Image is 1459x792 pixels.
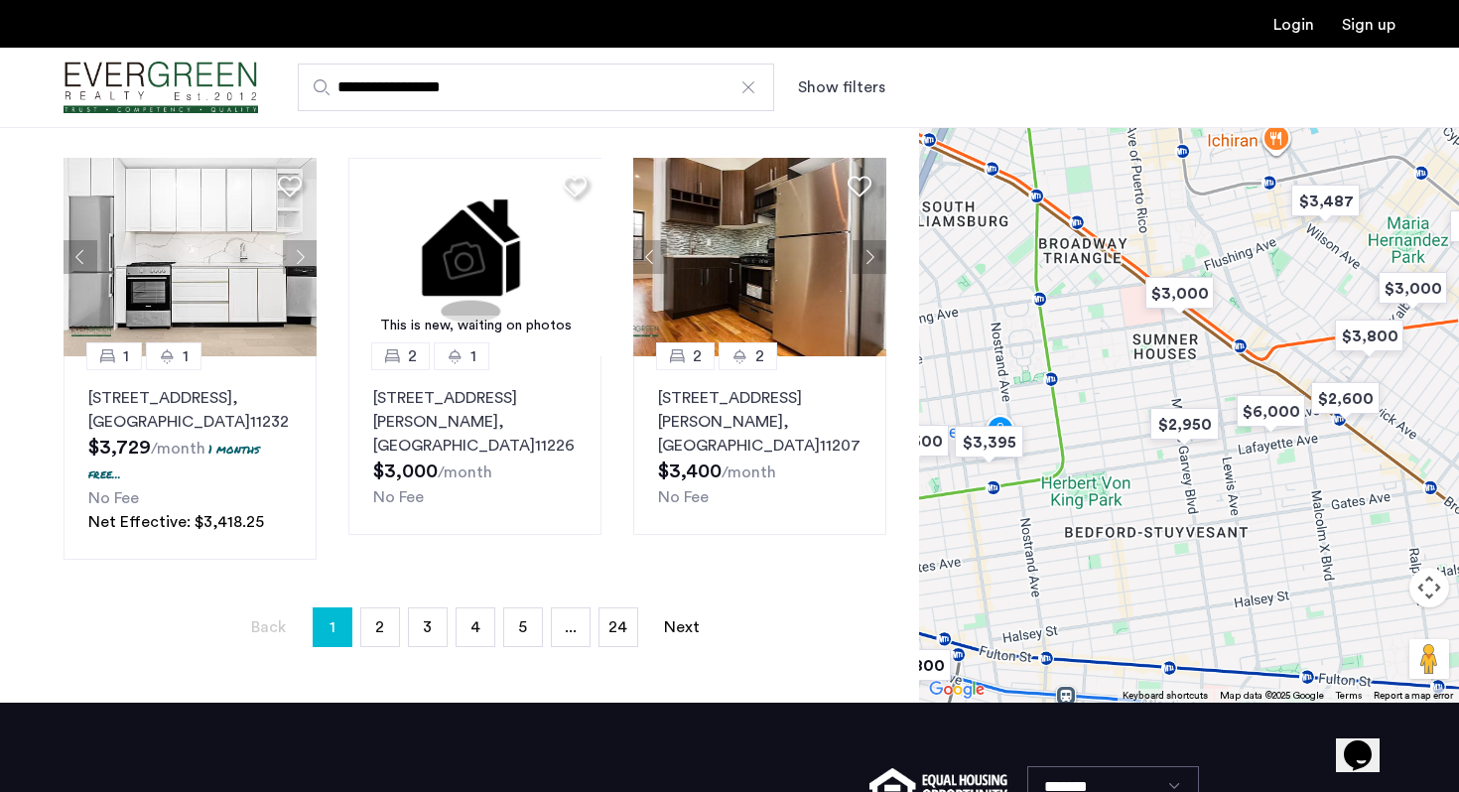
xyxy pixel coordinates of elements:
[633,158,887,356] img: 66a1adb6-6608-43dd-a245-dc7333f8b390_638899380457288399.jpeg
[658,386,862,458] p: [STREET_ADDRESS][PERSON_NAME] 11207
[1336,713,1399,772] iframe: chat widget
[1409,568,1449,607] button: Map camera controls
[1409,639,1449,679] button: Drag Pegman onto the map to open Street View
[348,158,602,356] a: This is new, waiting on photos
[1142,402,1227,447] div: $2,950
[1374,689,1453,703] a: Report a map error
[1303,376,1388,421] div: $2,600
[470,344,476,368] span: 1
[633,356,886,535] a: 22[STREET_ADDRESS][PERSON_NAME], [GEOGRAPHIC_DATA]11207No Fee
[1273,17,1314,33] a: Login
[662,608,702,646] a: Next
[633,240,667,274] button: Previous apartment
[1137,271,1222,316] div: $3,000
[88,514,264,530] span: Net Effective: $3,418.25
[1229,389,1313,434] div: $6,000
[88,490,139,506] span: No Fee
[151,441,205,457] sub: /month
[373,489,424,505] span: No Fee
[64,51,258,125] img: logo
[518,619,527,635] span: 5
[658,462,722,481] span: $3,400
[64,51,258,125] a: Cazamio Logo
[853,240,886,274] button: Next apartment
[1123,689,1208,703] button: Keyboard shortcuts
[1336,689,1362,703] a: Terms (opens in new tab)
[693,344,702,368] span: 2
[373,462,438,481] span: $3,000
[373,386,577,458] p: [STREET_ADDRESS][PERSON_NAME] 11226
[1220,691,1324,701] span: Map data ©2025 Google
[565,619,577,635] span: ...
[298,64,774,111] input: Apartment Search
[947,420,1031,464] div: $3,395
[924,677,990,703] img: Google
[1342,17,1395,33] a: Registration
[423,619,432,635] span: 3
[88,438,151,458] span: $3,729
[1327,314,1411,358] div: $3,800
[924,677,990,703] a: Open this area in Google Maps (opens a new window)
[470,619,480,635] span: 4
[408,344,417,368] span: 2
[330,611,335,643] span: 1
[88,386,292,434] p: [STREET_ADDRESS] 11232
[608,619,627,635] span: 24
[183,344,189,368] span: 1
[358,316,593,336] div: This is new, waiting on photos
[755,344,764,368] span: 2
[348,158,602,356] img: 1.gif
[348,356,601,535] a: 21[STREET_ADDRESS][PERSON_NAME], [GEOGRAPHIC_DATA]11226No Fee
[64,158,318,356] img: 218_638482865596313972.jpeg
[251,619,286,635] span: Back
[1371,266,1455,311] div: $3,000
[1283,179,1368,223] div: $3,487
[64,607,886,647] nav: Pagination
[123,344,129,368] span: 1
[283,240,317,274] button: Next apartment
[64,356,317,560] a: 11[STREET_ADDRESS], [GEOGRAPHIC_DATA]112321 months free...No FeeNet Effective: $3,418.25
[375,619,384,635] span: 2
[722,464,776,480] sub: /month
[658,489,709,505] span: No Fee
[64,240,97,274] button: Previous apartment
[438,464,492,480] sub: /month
[798,75,885,99] button: Show or hide filters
